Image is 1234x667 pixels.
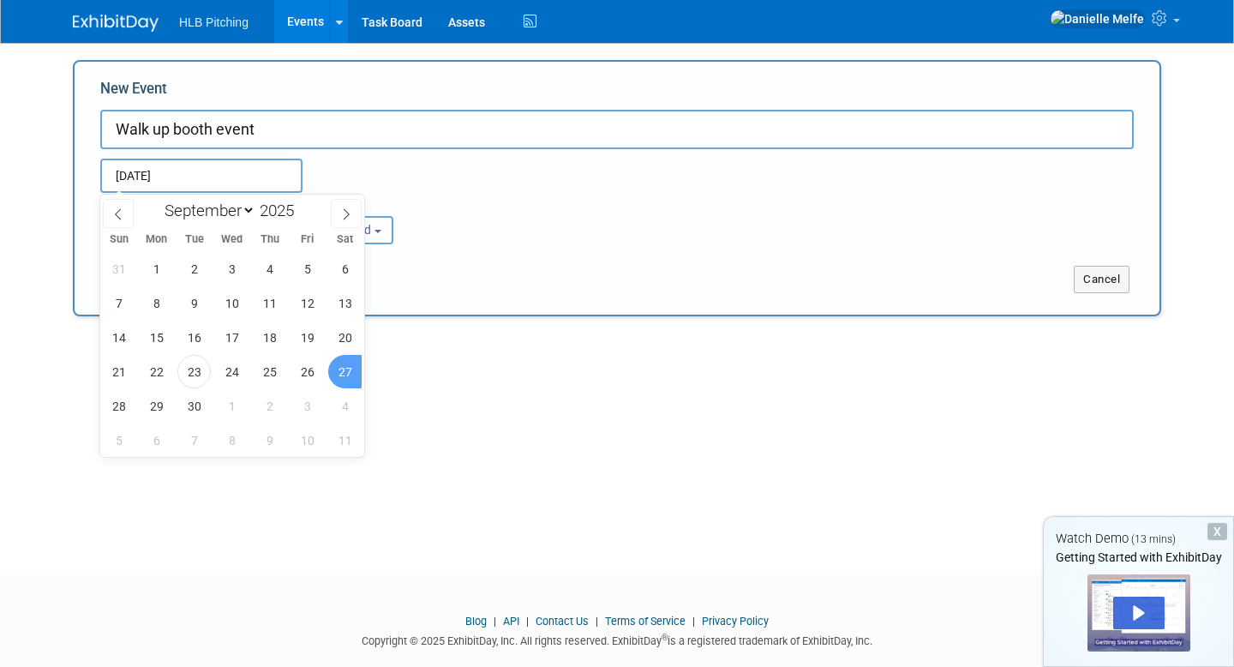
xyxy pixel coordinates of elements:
span: September 18, 2025 [253,321,286,354]
span: September 29, 2025 [140,389,173,423]
sup: ® [662,633,668,642]
span: Tue [176,234,213,245]
span: Mon [138,234,176,245]
span: October 2, 2025 [253,389,286,423]
span: September 5, 2025 [291,252,324,285]
input: Name of Trade Show / Conference [100,110,1134,149]
span: | [489,615,500,628]
span: Thu [251,234,289,245]
a: Contact Us [536,615,589,628]
span: September 30, 2025 [177,389,211,423]
img: Danielle Melfe [1050,9,1145,28]
span: September 1, 2025 [140,252,173,285]
span: Fri [289,234,326,245]
div: Participation: [277,193,428,215]
div: Getting Started with ExhibitDay [1044,549,1233,566]
span: October 10, 2025 [291,424,324,457]
span: September 17, 2025 [215,321,249,354]
span: August 31, 2025 [102,252,135,285]
span: September 10, 2025 [215,286,249,320]
span: September 27, 2025 [328,355,362,388]
span: Wed [213,234,251,245]
span: September 16, 2025 [177,321,211,354]
div: Attendance / Format: [100,193,251,215]
span: (13 mins) [1131,533,1176,545]
span: September 20, 2025 [328,321,362,354]
span: September 2, 2025 [177,252,211,285]
span: October 3, 2025 [291,389,324,423]
div: Play [1113,597,1165,629]
span: September 12, 2025 [291,286,324,320]
span: October 5, 2025 [102,424,135,457]
span: September 25, 2025 [253,355,286,388]
span: | [591,615,602,628]
a: Terms of Service [605,615,686,628]
span: October 11, 2025 [328,424,362,457]
span: October 4, 2025 [328,389,362,423]
span: September 14, 2025 [102,321,135,354]
span: Sat [326,234,364,245]
input: Start Date - End Date [100,159,303,193]
span: September 13, 2025 [328,286,362,320]
span: October 9, 2025 [253,424,286,457]
span: September 6, 2025 [328,252,362,285]
div: Watch Demo [1044,530,1233,548]
select: Month [157,200,255,221]
span: September 3, 2025 [215,252,249,285]
a: Privacy Policy [702,615,769,628]
span: | [688,615,699,628]
div: Dismiss [1207,523,1227,540]
span: September 23, 2025 [177,355,211,388]
span: September 28, 2025 [102,389,135,423]
span: September 4, 2025 [253,252,286,285]
span: HLB Pitching [179,15,249,29]
span: October 6, 2025 [140,424,173,457]
a: Blog [465,615,487,628]
span: September 8, 2025 [140,286,173,320]
span: September 9, 2025 [177,286,211,320]
span: October 7, 2025 [177,424,211,457]
label: New Event [100,79,167,105]
button: Cancel [1074,266,1129,293]
span: September 21, 2025 [102,355,135,388]
span: September 26, 2025 [291,355,324,388]
span: October 8, 2025 [215,424,249,457]
span: September 7, 2025 [102,286,135,320]
img: ExhibitDay [73,15,159,32]
span: Sun [100,234,138,245]
input: Year [255,201,307,220]
span: September 11, 2025 [253,286,286,320]
span: October 1, 2025 [215,389,249,423]
a: API [503,615,519,628]
span: September 19, 2025 [291,321,324,354]
span: | [522,615,533,628]
span: September 24, 2025 [215,355,249,388]
span: September 15, 2025 [140,321,173,354]
span: September 22, 2025 [140,355,173,388]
